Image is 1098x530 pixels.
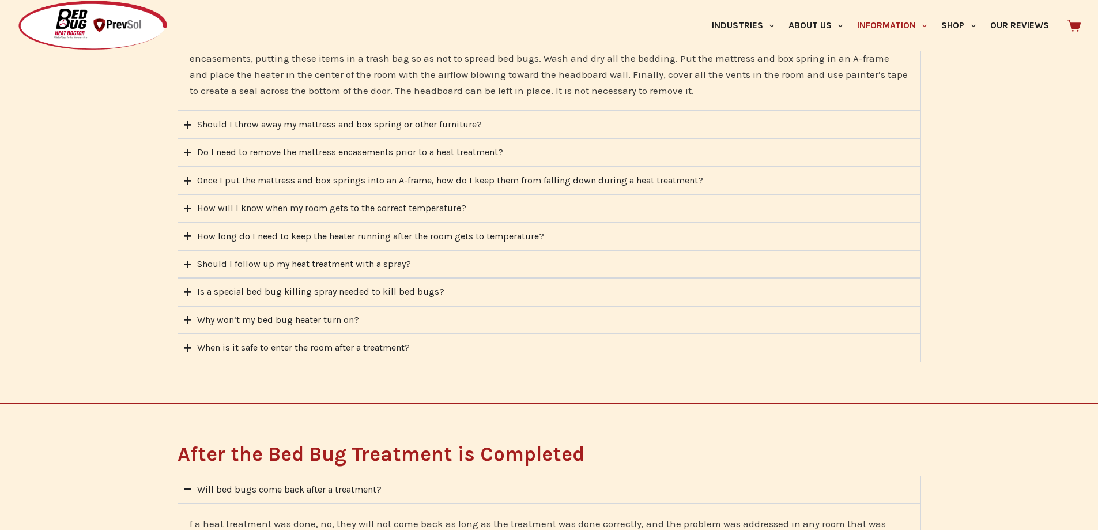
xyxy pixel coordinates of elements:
[178,194,921,222] summary: How will I know when my room gets to the correct temperature?
[197,145,503,160] div: Do I need to remove the mattress encasements prior to a heat treatment?
[197,229,544,244] div: How long do I need to keep the heater running after the room gets to temperature?
[9,5,44,39] button: Open LiveChat chat widget
[197,117,482,132] div: Should I throw away my mattress and box spring or other furniture?
[197,340,410,355] div: When is it safe to enter the room after a treatment?
[178,167,921,194] summary: Once I put the mattress and box springs into an A-frame, how do I keep them from falling down dur...
[178,278,921,306] summary: Is a special bed bug killing spray needed to kill bed bugs?
[178,306,921,334] summary: Why won’t my bed bug heater turn on?
[178,476,921,503] summary: Will bed bugs come back after a treatment?
[178,223,921,250] summary: How long do I need to keep the heater running after the room gets to temperature?
[190,20,908,96] span: For any heat treatment, the first very important step is to if you have them. If the sprinkler he...
[178,138,921,166] summary: Do I need to remove the mattress encasements prior to a heat treatment?
[197,313,359,328] div: Why won’t my bed bug heater turn on?
[178,250,921,278] summary: Should I follow up my heat treatment with a spray?
[178,334,921,362] summary: When is it safe to enter the room after a treatment?
[178,111,921,138] summary: Should I throw away my mattress and box spring or other furniture?
[197,201,466,216] div: How will I know when my room gets to the correct temperature?
[197,257,411,272] div: Should I follow up my heat treatment with a spray?
[197,173,703,188] div: Once I put the mattress and box springs into an A-frame, how do I keep them from falling down dur...
[197,284,444,299] div: Is a special bed bug killing spray needed to kill bed bugs?
[178,444,921,464] h2: After the Bed Bug Treatment is Completed
[197,482,382,497] div: Will bed bugs come back after a treatment?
